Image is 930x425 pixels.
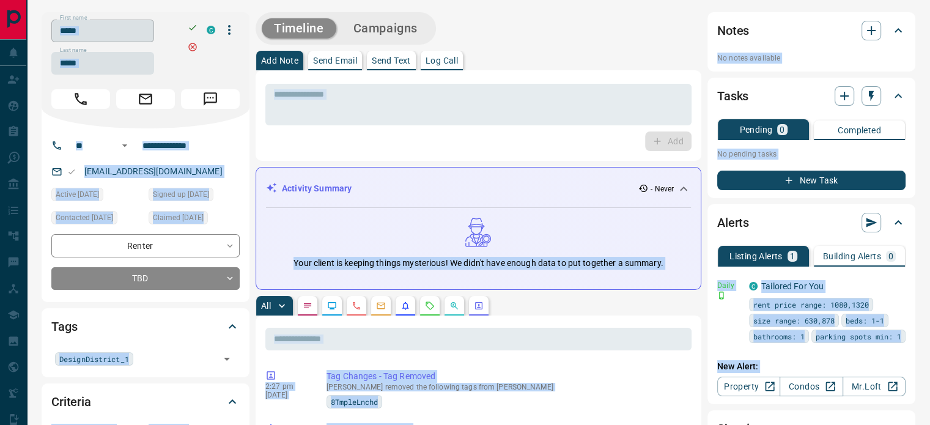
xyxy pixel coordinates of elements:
[84,166,223,176] a: [EMAIL_ADDRESS][DOMAIN_NAME]
[717,213,749,232] h2: Alerts
[449,301,459,311] svg: Opportunities
[816,330,901,342] span: parking spots min: 1
[331,396,378,408] span: 8TmpleLnchd
[60,46,87,54] label: Last name
[780,125,784,134] p: 0
[717,377,780,396] a: Property
[717,171,906,190] button: New Task
[51,211,142,228] div: Wed Dec 22 2021
[327,370,687,383] p: Tag Changes - Tag Removed
[51,387,240,416] div: Criteria
[56,188,99,201] span: Active [DATE]
[51,312,240,341] div: Tags
[474,301,484,311] svg: Agent Actions
[262,18,336,39] button: Timeline
[282,182,352,195] p: Activity Summary
[425,301,435,311] svg: Requests
[780,377,843,396] a: Condos
[207,26,215,34] div: condos.ca
[51,234,240,257] div: Renter
[717,21,749,40] h2: Notes
[265,391,308,399] p: [DATE]
[717,81,906,111] div: Tasks
[51,317,77,336] h2: Tags
[261,301,271,310] p: All
[327,383,687,391] p: [PERSON_NAME] removed the following tags from [PERSON_NAME]
[717,53,906,64] p: No notes available
[116,89,175,109] span: Email
[739,125,772,134] p: Pending
[888,252,893,261] p: 0
[59,353,129,365] span: DesignDistrict_1
[266,177,691,200] div: Activity Summary- Never
[651,183,674,194] p: - Never
[261,56,298,65] p: Add Note
[51,392,91,412] h2: Criteria
[313,56,357,65] p: Send Email
[717,86,748,106] h2: Tasks
[753,330,805,342] span: bathrooms: 1
[60,14,87,22] label: First name
[717,291,726,300] svg: Push Notification Only
[149,188,240,205] div: Wed Dec 22 2021
[753,298,869,311] span: rent price range: 1080,1320
[843,377,906,396] a: Mr.Loft
[352,301,361,311] svg: Calls
[51,188,142,205] div: Wed Dec 22 2021
[117,138,132,153] button: Open
[303,301,312,311] svg: Notes
[153,212,204,224] span: Claimed [DATE]
[67,168,76,176] svg: Email Valid
[749,282,758,290] div: condos.ca
[265,382,308,391] p: 2:27 pm
[341,18,430,39] button: Campaigns
[717,145,906,163] p: No pending tasks
[838,126,881,135] p: Completed
[426,56,458,65] p: Log Call
[753,314,835,327] span: size range: 630,878
[149,211,240,228] div: Wed Dec 22 2021
[717,280,742,291] p: Daily
[717,208,906,237] div: Alerts
[181,89,240,109] span: Message
[56,212,113,224] span: Contacted [DATE]
[372,56,411,65] p: Send Text
[51,267,240,290] div: TBD
[717,16,906,45] div: Notes
[400,301,410,311] svg: Listing Alerts
[846,314,884,327] span: beds: 1-1
[51,89,110,109] span: Call
[153,188,209,201] span: Signed up [DATE]
[761,281,824,291] a: Tailored For You
[376,301,386,311] svg: Emails
[218,350,235,368] button: Open
[790,252,795,261] p: 1
[717,360,906,373] p: New Alert:
[823,252,881,261] p: Building Alerts
[293,257,663,270] p: Your client is keeping things mysterious! We didn't have enough data to put together a summary.
[729,252,783,261] p: Listing Alerts
[327,301,337,311] svg: Lead Browsing Activity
